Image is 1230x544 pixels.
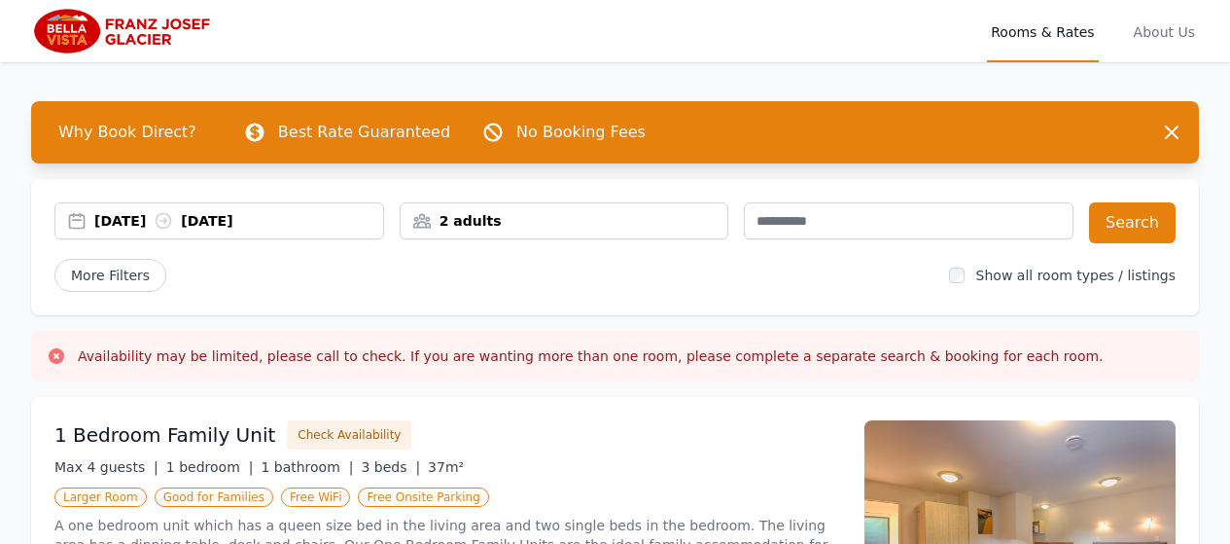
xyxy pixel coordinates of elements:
[358,488,488,507] span: Free Onsite Parking
[287,420,411,450] button: Check Availability
[166,459,254,475] span: 1 bedroom |
[976,268,1176,283] label: Show all room types / listings
[155,488,273,507] span: Good for Families
[54,421,275,449] h3: 1 Bedroom Family Unit
[54,259,166,292] span: More Filters
[261,459,353,475] span: 1 bathroom |
[401,211,728,231] div: 2 adults
[278,121,450,144] p: Best Rate Guaranteed
[1089,202,1176,243] button: Search
[94,211,383,231] div: [DATE] [DATE]
[78,346,1104,366] h3: Availability may be limited, please call to check. If you are wanting more than one room, please ...
[54,488,147,507] span: Larger Room
[516,121,646,144] p: No Booking Fees
[43,113,212,152] span: Why Book Direct?
[428,459,464,475] span: 37m²
[31,8,219,54] img: Bella Vista Franz Josef Glacier
[281,488,351,507] span: Free WiFi
[54,459,158,475] span: Max 4 guests |
[361,459,420,475] span: 3 beds |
